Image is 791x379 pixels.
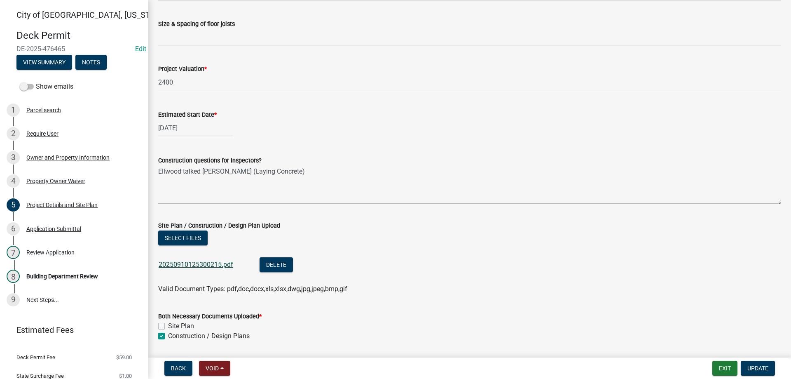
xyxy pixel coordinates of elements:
[16,45,132,53] span: DE-2025-476465
[75,59,107,66] wm-modal-confirm: Notes
[16,55,72,70] button: View Summary
[741,361,775,376] button: Update
[158,112,217,118] label: Estimated Start Date
[7,174,20,188] div: 4
[7,270,20,283] div: 8
[16,30,142,42] h4: Deck Permit
[206,365,219,372] span: Void
[75,55,107,70] button: Notes
[26,178,85,184] div: Property Owner Waiver
[119,373,132,379] span: $1.00
[16,355,55,360] span: Deck Permit Fee
[260,257,293,272] button: Delete
[7,222,20,235] div: 6
[7,151,20,164] div: 3
[168,331,250,341] label: Construction / Design Plans
[164,361,192,376] button: Back
[26,226,81,232] div: Application Submittal
[16,10,166,20] span: City of [GEOGRAPHIC_DATA], [US_STATE]
[135,45,146,53] a: Edit
[135,45,146,53] wm-modal-confirm: Edit Application Number
[26,131,59,137] div: Require User
[16,59,72,66] wm-modal-confirm: Summary
[158,223,280,229] label: Site Plan / Construction / Design Plan Upload
[7,104,20,117] div: 1
[26,202,98,208] div: Project Details and Site Plan
[7,127,20,140] div: 2
[158,314,262,320] label: Both Necessary Documents Uploaded
[7,198,20,212] div: 5
[26,155,110,160] div: Owner and Property Information
[712,361,737,376] button: Exit
[158,21,235,27] label: Size & Spacing of floor joists
[199,361,230,376] button: Void
[7,293,20,306] div: 9
[158,120,234,137] input: mm/dd/yyyy
[171,365,186,372] span: Back
[159,261,233,268] a: 20250910125300215.pdf
[26,273,98,279] div: Building Department Review
[260,261,293,269] wm-modal-confirm: Delete Document
[158,66,207,72] label: Project Valuation
[7,322,135,338] a: Estimated Fees
[158,285,347,293] span: Valid Document Types: pdf,doc,docx,xls,xlsx,dwg,jpg,jpeg,bmp,gif
[20,82,73,92] label: Show emails
[747,365,768,372] span: Update
[16,373,64,379] span: State Surcharge Fee
[116,355,132,360] span: $59.00
[26,107,61,113] div: Parcel search
[168,321,194,331] label: Site Plan
[158,158,262,164] label: Construction questions for Inspectors?
[7,246,20,259] div: 7
[26,250,75,255] div: Review Application
[158,231,208,245] button: Select files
